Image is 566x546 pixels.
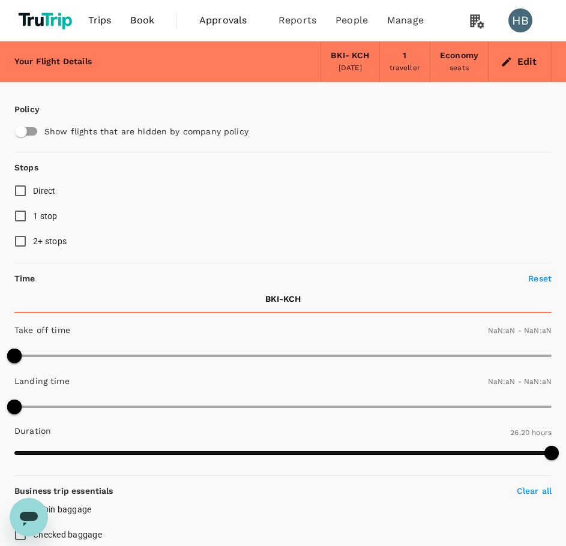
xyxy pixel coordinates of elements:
span: 2+ stops [33,236,67,246]
img: TruTrip logo [14,7,79,34]
p: Duration [14,425,51,437]
span: Cabin baggage [33,505,91,514]
strong: Business trip essentials [14,486,113,496]
p: Show flights that are hidden by company policy [44,125,492,137]
p: Reset [528,272,552,284]
iframe: Button to launch messaging window, conversation in progress [10,498,48,536]
span: NaN:aN - NaN:aN [488,377,552,386]
span: Manage [387,13,424,28]
span: 26.20 hours [510,428,552,437]
div: [DATE] [339,62,363,74]
span: 1 stop [33,211,58,221]
p: Landing time [14,375,70,387]
p: Time [14,272,35,284]
button: Edit [498,52,541,71]
span: Direct [33,186,56,196]
span: Checked baggage [33,530,102,539]
div: BKI - KCH [331,49,369,62]
p: BKI - KCH [265,293,301,305]
span: People [336,13,368,28]
span: Approvals [199,13,259,28]
span: Book [130,13,154,28]
p: Take off time [14,324,70,336]
p: Policy [14,103,40,115]
strong: Stops [14,163,38,172]
span: Reports [278,13,316,28]
p: Clear all [517,485,552,497]
div: Economy [440,49,478,62]
div: HB [508,8,532,32]
div: traveller [390,62,420,74]
span: Trips [88,13,112,28]
div: 1 [403,49,406,62]
div: seats [450,62,469,74]
span: NaN:aN - NaN:aN [488,326,552,335]
div: Your Flight Details [14,55,92,68]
